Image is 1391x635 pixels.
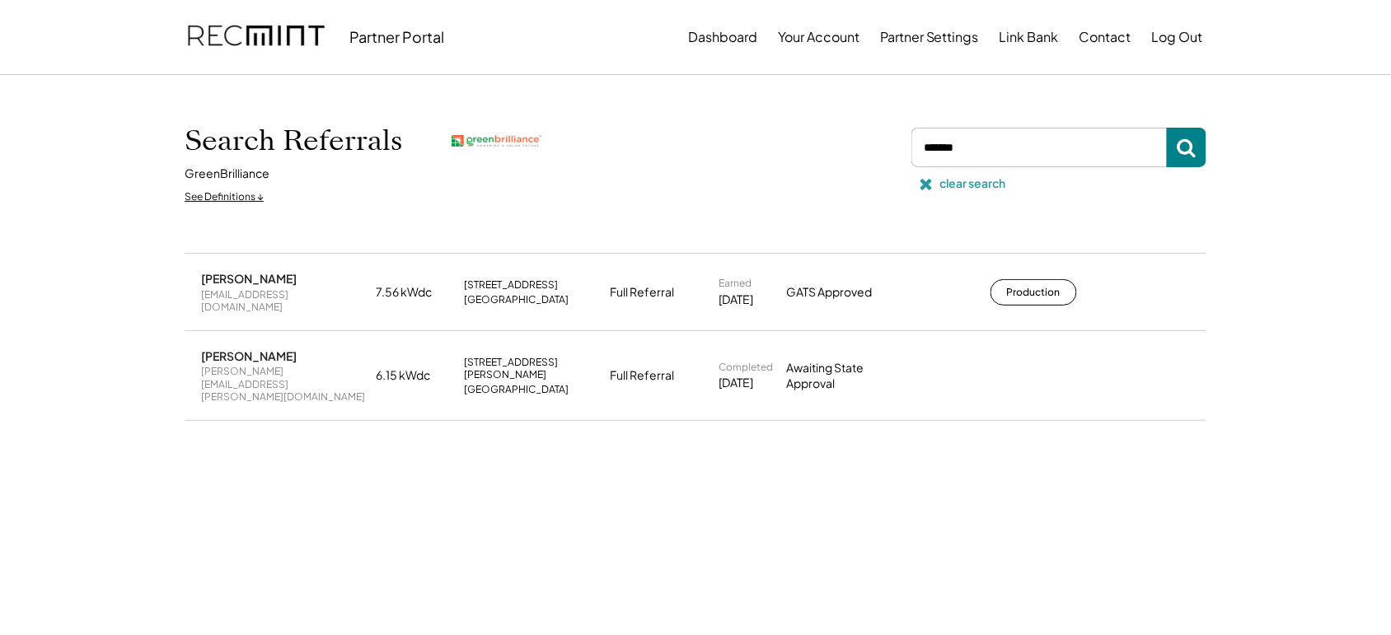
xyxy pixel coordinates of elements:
div: [GEOGRAPHIC_DATA] [464,293,569,306]
div: Full Referral [610,284,674,301]
img: tab_domain_overview_orange.svg [44,96,58,109]
div: Completed [719,361,773,374]
div: [PERSON_NAME] [201,348,297,363]
div: 6.15 kWdc [376,367,454,384]
div: GreenBrilliance [185,166,269,182]
img: greenbrilliance.png [452,135,542,147]
div: [DATE] [719,292,753,308]
div: Domain Overview [63,97,148,108]
div: Full Referral [610,367,674,384]
div: clear search [940,175,1006,192]
button: Production [991,279,1077,306]
div: [DATE] [719,375,753,391]
h1: Search Referrals [185,124,402,158]
div: Keywords by Traffic [182,97,278,108]
div: [EMAIL_ADDRESS][DOMAIN_NAME] [201,288,366,314]
div: 7.56 kWdc [376,284,454,301]
button: Contact [1080,21,1131,54]
div: Awaiting State Approval [786,360,910,392]
img: logo_orange.svg [26,26,40,40]
div: Earned [719,277,752,290]
img: tab_keywords_by_traffic_grey.svg [164,96,177,109]
button: Log Out [1152,21,1203,54]
div: [GEOGRAPHIC_DATA] [464,383,569,396]
div: Partner Portal [349,27,444,46]
button: Your Account [778,21,859,54]
div: [STREET_ADDRESS][PERSON_NAME] [464,356,600,381]
button: Partner Settings [880,21,979,54]
button: Link Bank [1000,21,1059,54]
div: v 4.0.25 [46,26,81,40]
div: [STREET_ADDRESS] [464,278,558,292]
img: recmint-logotype%403x.png [188,9,325,65]
div: Domain: [DOMAIN_NAME] [43,43,181,56]
div: GATS Approved [786,284,910,301]
div: [PERSON_NAME] [201,271,297,286]
img: website_grey.svg [26,43,40,56]
div: See Definitions ↓ [185,190,264,204]
div: [PERSON_NAME][EMAIL_ADDRESS][PERSON_NAME][DOMAIN_NAME] [201,365,366,404]
button: Dashboard [688,21,757,54]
